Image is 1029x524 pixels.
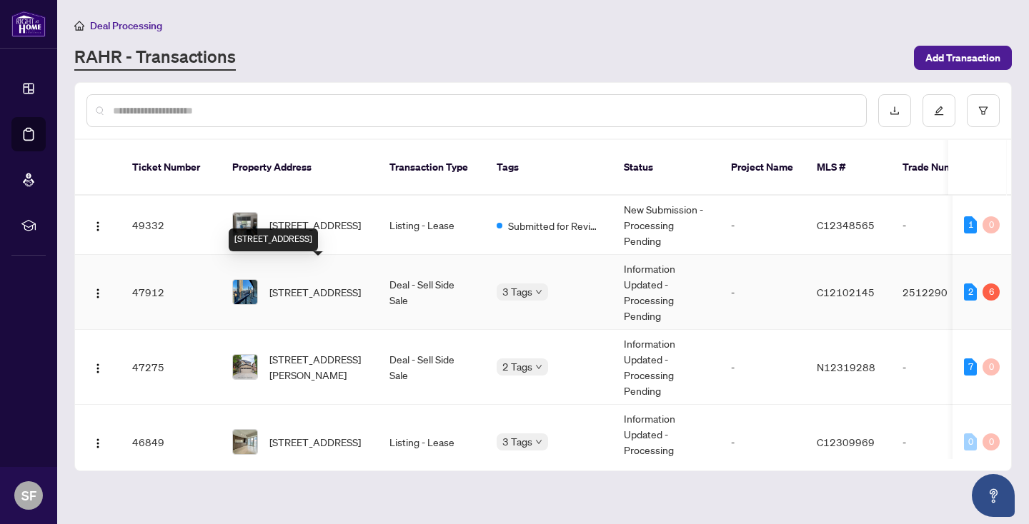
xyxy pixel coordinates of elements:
[891,140,991,196] th: Trade Number
[74,45,236,71] a: RAHR - Transactions
[878,94,911,127] button: download
[891,196,991,255] td: -
[378,196,485,255] td: Listing - Lease
[983,283,1000,301] div: 6
[221,140,378,196] th: Property Address
[612,405,720,480] td: Information Updated - Processing Pending
[805,140,891,196] th: MLS #
[92,363,104,374] img: Logo
[720,140,805,196] th: Project Name
[378,140,485,196] th: Transaction Type
[983,433,1000,450] div: 0
[720,255,805,330] td: -
[269,351,367,383] span: [STREET_ADDRESS][PERSON_NAME]
[891,330,991,405] td: -
[612,140,720,196] th: Status
[612,196,720,255] td: New Submission - Processing Pending
[86,281,109,303] button: Logo
[508,218,601,233] span: Submitted for Review
[535,288,542,296] span: down
[612,330,720,405] td: Information Updated - Processing Pending
[229,228,318,251] div: [STREET_ADDRESS]
[612,255,720,330] td: Information Updated - Processing Pending
[817,435,875,448] span: C12309969
[378,255,485,330] td: Deal - Sell Side Sale
[485,140,612,196] th: Tags
[233,430,257,454] img: thumbnail-img
[92,288,104,299] img: Logo
[978,106,988,116] span: filter
[934,106,944,116] span: edit
[914,46,1012,70] button: Add Transaction
[535,438,542,445] span: down
[21,485,36,505] span: SF
[86,213,109,236] button: Logo
[269,434,361,450] span: [STREET_ADDRESS]
[121,255,221,330] td: 47912
[964,433,977,450] div: 0
[923,94,955,127] button: edit
[535,363,542,371] span: down
[983,216,1000,233] div: 0
[891,405,991,480] td: -
[121,196,221,255] td: 49332
[502,433,532,450] span: 3 Tags
[233,280,257,304] img: thumbnail-img
[121,140,221,196] th: Ticket Number
[890,106,900,116] span: download
[86,356,109,378] button: Logo
[964,216,977,233] div: 1
[925,46,1000,69] span: Add Transaction
[972,474,1015,517] button: Open asap
[817,218,875,231] span: C12348565
[502,283,532,300] span: 3 Tags
[967,94,1000,127] button: filter
[233,213,257,237] img: thumbnail-img
[378,330,485,405] td: Deal - Sell Side Sale
[269,284,361,300] span: [STREET_ADDRESS]
[90,19,162,32] span: Deal Processing
[817,286,875,298] span: C12102145
[92,221,104,232] img: Logo
[92,438,104,449] img: Logo
[233,355,257,379] img: thumbnail-img
[86,430,109,453] button: Logo
[121,330,221,405] td: 47275
[269,217,361,233] span: [STREET_ADDRESS]
[720,196,805,255] td: -
[983,358,1000,376] div: 0
[502,358,532,375] span: 2 Tags
[964,358,977,376] div: 7
[720,330,805,405] td: -
[817,361,875,373] span: N12319288
[891,255,991,330] td: 2512290
[11,11,46,37] img: logo
[378,405,485,480] td: Listing - Lease
[74,21,84,31] span: home
[720,405,805,480] td: -
[964,283,977,301] div: 2
[121,405,221,480] td: 46849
